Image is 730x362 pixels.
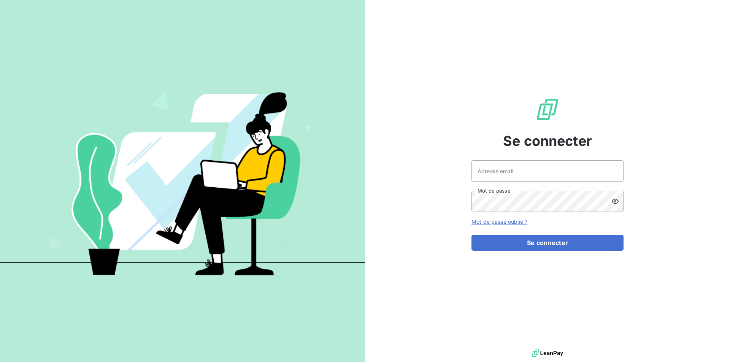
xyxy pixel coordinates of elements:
[471,235,624,251] button: Se connecter
[471,160,624,182] input: placeholder
[503,131,592,151] span: Se connecter
[532,348,563,359] img: logo
[471,218,527,225] a: Mot de passe oublié ?
[535,97,560,122] img: Logo LeanPay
